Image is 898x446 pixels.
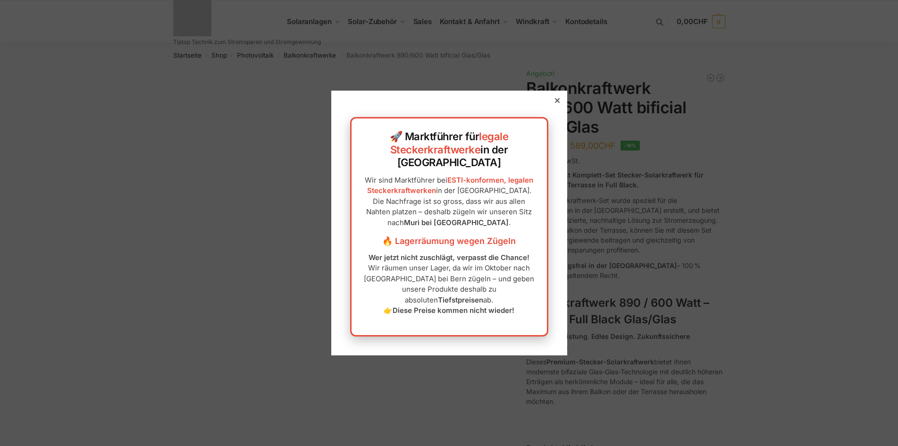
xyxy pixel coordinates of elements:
a: ESTI-konformen, legalen Steckerkraftwerken [367,176,534,195]
strong: Tiefstpreisen [438,295,483,304]
a: legale Steckerkraftwerke [390,130,509,156]
strong: Muri bei [GEOGRAPHIC_DATA] [404,218,509,227]
p: Wir räumen unser Lager, da wir im Oktober nach [GEOGRAPHIC_DATA] bei Bern zügeln – und geben unse... [361,252,537,316]
p: Wir sind Marktführer bei in der [GEOGRAPHIC_DATA]. Die Nachfrage ist so gross, dass wir aus allen... [361,175,537,228]
h3: 🔥 Lagerräumung wegen Zügeln [361,235,537,247]
strong: Diese Preise kommen nicht wieder! [393,306,514,315]
strong: Wer jetzt nicht zuschlägt, verpasst die Chance! [369,253,529,262]
h2: 🚀 Marktführer für in der [GEOGRAPHIC_DATA] [361,130,537,169]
